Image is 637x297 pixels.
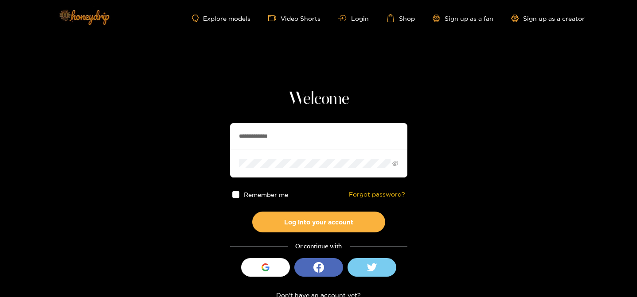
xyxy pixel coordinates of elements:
a: Video Shorts [268,14,320,22]
span: eye-invisible [392,161,398,166]
button: Log into your account [252,212,385,232]
a: Explore models [192,15,250,22]
div: Or continue with [230,241,407,251]
a: Sign up as a fan [433,15,493,22]
span: video-camera [268,14,281,22]
a: Forgot password? [349,191,405,198]
a: Shop [387,14,415,22]
a: Sign up as a creator [511,15,585,22]
span: Remember me [244,191,288,198]
a: Login [338,15,368,22]
h1: Welcome [230,89,407,110]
